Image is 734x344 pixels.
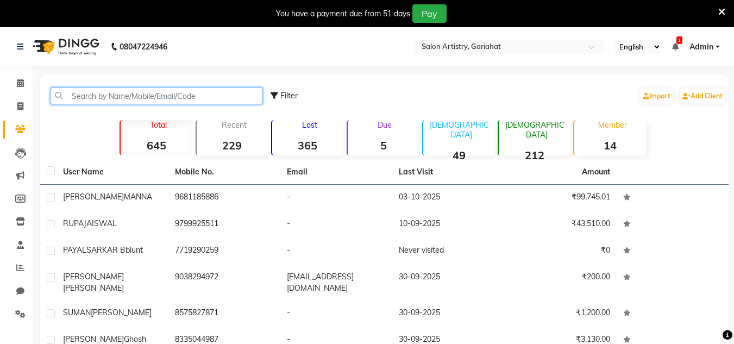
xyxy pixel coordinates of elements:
[280,238,392,265] td: -
[392,211,504,238] td: 10-09-2025
[412,4,447,23] button: Pay
[428,120,494,140] p: [DEMOGRAPHIC_DATA]
[575,160,617,184] th: Amount
[392,301,504,327] td: 30-09-2025
[197,139,268,152] strong: 229
[505,301,617,327] td: ₹1,200.00
[63,334,124,344] span: [PERSON_NAME]
[272,139,343,152] strong: 365
[392,160,504,185] th: Last Visit
[168,265,280,301] td: 9038294972
[676,36,682,44] span: 1
[124,334,146,344] span: Ghosh
[423,148,494,162] strong: 49
[91,308,152,317] span: [PERSON_NAME]
[168,160,280,185] th: Mobile No.
[574,139,645,152] strong: 14
[505,265,617,301] td: ₹200.00
[672,42,679,52] a: 1
[280,160,392,185] th: Email
[280,91,298,101] span: Filter
[63,283,124,293] span: [PERSON_NAME]
[276,8,410,20] div: You have a payment due from 51 days
[505,185,617,211] td: ₹99,745.01
[392,265,504,301] td: 30-09-2025
[280,301,392,327] td: -
[280,211,392,238] td: -
[168,301,280,327] td: 8575827871
[63,308,91,317] span: SUMAN
[51,87,262,104] input: Search by Name/Mobile/Email/Code
[84,218,117,228] span: JAISWAL
[120,32,167,62] b: 08047224946
[280,265,392,301] td: [EMAIL_ADDRESS][DOMAIN_NAME]
[121,139,192,152] strong: 645
[680,89,725,104] a: Add Client
[28,32,102,62] img: logo
[640,89,673,104] a: Import
[499,148,570,162] strong: 212
[348,139,419,152] strong: 5
[63,272,124,282] span: [PERSON_NAME]
[124,192,152,202] span: MANNA
[579,120,645,130] p: Member
[168,185,280,211] td: 9681185886
[392,238,504,265] td: Never visited
[505,238,617,265] td: ₹0
[505,211,617,238] td: ₹43,510.00
[63,218,84,228] span: RUPA
[201,120,268,130] p: Recent
[63,192,124,202] span: [PERSON_NAME]
[503,120,570,140] p: [DEMOGRAPHIC_DATA]
[689,41,713,53] span: Admin
[277,120,343,130] p: Lost
[168,238,280,265] td: 7719290259
[392,185,504,211] td: 03-10-2025
[86,245,143,255] span: SARKAR Bblunt
[125,120,192,130] p: Total
[63,245,86,255] span: PAYAL
[168,211,280,238] td: 9799925511
[57,160,168,185] th: User Name
[280,185,392,211] td: -
[350,120,419,130] p: Due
